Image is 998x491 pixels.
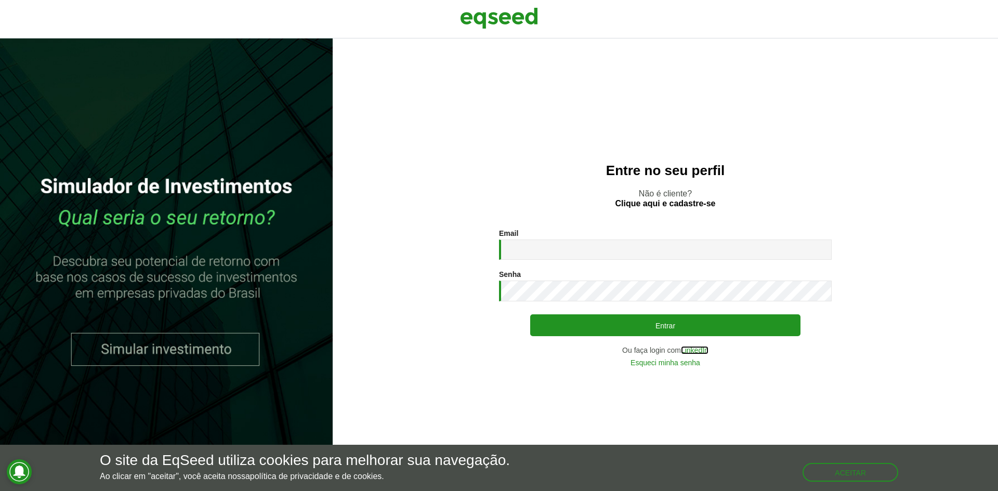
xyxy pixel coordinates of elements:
div: Ou faça login com [499,347,832,354]
label: Senha [499,271,521,278]
img: EqSeed Logo [460,5,538,31]
a: Clique aqui e cadastre-se [615,200,716,208]
button: Aceitar [803,463,898,482]
h5: O site da EqSeed utiliza cookies para melhorar sua navegação. [100,453,510,469]
button: Entrar [530,314,800,336]
p: Não é cliente? [353,189,977,208]
a: política de privacidade e de cookies [250,472,382,481]
p: Ao clicar em "aceitar", você aceita nossa . [100,471,510,481]
label: Email [499,230,518,237]
a: Esqueci minha senha [631,359,700,366]
a: LinkedIn [681,347,708,354]
h2: Entre no seu perfil [353,163,977,178]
